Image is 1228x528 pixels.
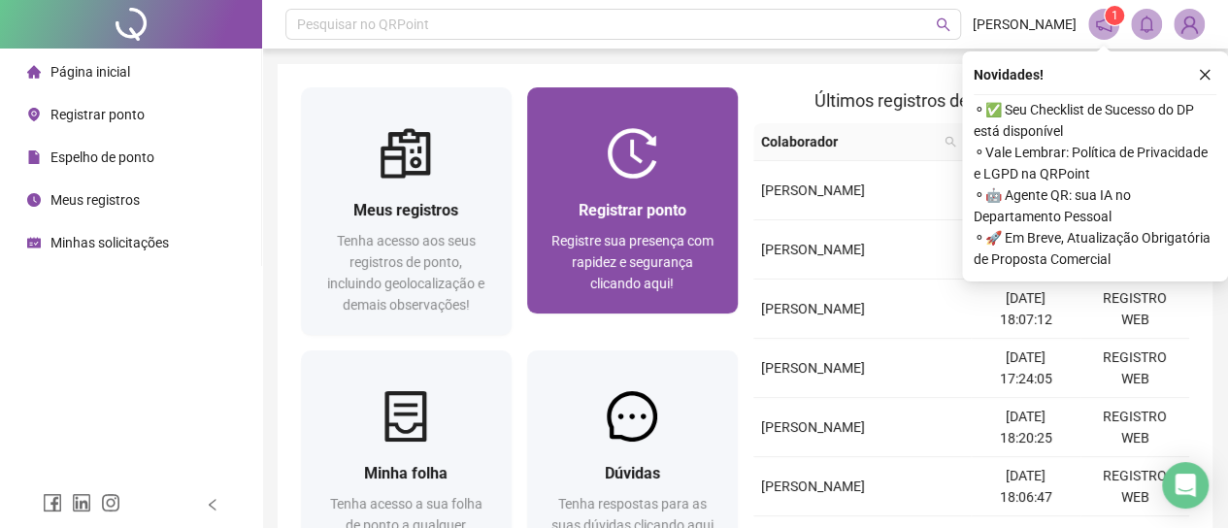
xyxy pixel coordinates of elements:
[973,14,1077,35] span: [PERSON_NAME]
[50,107,145,122] span: Registrar ponto
[1095,16,1112,33] span: notification
[1080,398,1189,457] td: REGISTRO WEB
[1198,68,1211,82] span: close
[43,493,62,512] span: facebook
[974,142,1216,184] span: ⚬ Vale Lembrar: Política de Privacidade e LGPD na QRPoint
[761,419,865,435] span: [PERSON_NAME]
[761,131,937,152] span: Colaborador
[27,236,41,249] span: schedule
[974,227,1216,270] span: ⚬ 🚀 Em Breve, Atualização Obrigatória de Proposta Comercial
[1112,9,1118,22] span: 1
[605,464,660,482] span: Dúvidas
[974,184,1216,227] span: ⚬ 🤖 Agente QR: sua IA no Departamento Pessoal
[27,108,41,121] span: environment
[941,127,960,156] span: search
[761,301,865,316] span: [PERSON_NAME]
[761,360,865,376] span: [PERSON_NAME]
[945,136,956,148] span: search
[1175,10,1204,39] img: 73922
[1138,16,1155,33] span: bell
[1080,339,1189,398] td: REGISTRO WEB
[50,64,130,80] span: Página inicial
[364,464,448,482] span: Minha folha
[971,280,1079,339] td: [DATE] 18:07:12
[101,493,120,512] span: instagram
[1105,6,1124,25] sup: 1
[761,242,865,257] span: [PERSON_NAME]
[814,90,1128,111] span: Últimos registros de ponto sincronizados
[50,149,154,165] span: Espelho de ponto
[206,498,219,511] span: left
[1162,462,1209,509] div: Open Intercom Messenger
[353,201,458,219] span: Meus registros
[971,398,1079,457] td: [DATE] 18:20:25
[1080,457,1189,516] td: REGISTRO WEB
[327,233,484,313] span: Tenha acesso aos seus registros de ponto, incluindo geolocalização e demais observações!
[761,478,865,494] span: [PERSON_NAME]
[72,493,91,512] span: linkedin
[50,192,140,208] span: Meus registros
[27,65,41,79] span: home
[27,150,41,164] span: file
[971,339,1079,398] td: [DATE] 17:24:05
[27,193,41,207] span: clock-circle
[527,87,738,313] a: Registrar pontoRegistre sua presença com rapidez e segurança clicando aqui!
[1080,280,1189,339] td: REGISTRO WEB
[761,182,865,198] span: [PERSON_NAME]
[974,99,1216,142] span: ⚬ ✅ Seu Checklist de Sucesso do DP está disponível
[579,201,686,219] span: Registrar ponto
[301,87,512,335] a: Meus registrosTenha acesso aos seus registros de ponto, incluindo geolocalização e demais observa...
[971,457,1079,516] td: [DATE] 18:06:47
[50,235,169,250] span: Minhas solicitações
[551,233,714,291] span: Registre sua presença com rapidez e segurança clicando aqui!
[936,17,950,32] span: search
[974,64,1044,85] span: Novidades !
